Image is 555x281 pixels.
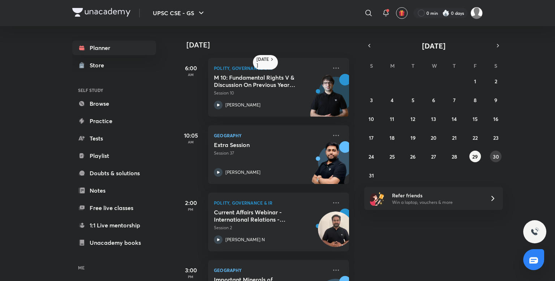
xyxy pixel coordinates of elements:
[390,116,394,122] abbr: August 11, 2025
[214,209,304,223] h5: Current Affairs Webinar - International Relations - Session 2
[452,153,457,160] abbr: August 28, 2025
[469,151,481,162] button: August 29, 2025
[410,116,415,122] abbr: August 12, 2025
[309,74,349,124] img: unacademy
[428,151,439,162] button: August 27, 2025
[149,6,210,20] button: UPSC CSE - GS
[257,56,269,68] h6: [DATE]
[428,132,439,143] button: August 20, 2025
[442,9,449,17] img: streak
[412,62,414,69] abbr: Tuesday
[493,153,499,160] abbr: August 30, 2025
[72,58,156,72] a: Store
[214,90,327,96] p: Session 10
[410,134,416,141] abbr: August 19, 2025
[225,236,265,243] p: [PERSON_NAME] N
[432,97,435,104] abbr: August 6, 2025
[396,7,408,19] button: avatar
[428,113,439,125] button: August 13, 2025
[428,94,439,106] button: August 6, 2025
[469,94,481,106] button: August 8, 2025
[214,198,327,207] p: Polity, Governance & IR
[176,198,205,207] h5: 2:00
[370,97,373,104] abbr: August 3, 2025
[493,134,499,141] abbr: August 23, 2025
[386,94,398,106] button: August 4, 2025
[472,153,478,160] abbr: August 29, 2025
[72,201,156,215] a: Free live classes
[366,113,377,125] button: August 10, 2025
[452,116,457,122] abbr: August 14, 2025
[448,94,460,106] button: August 7, 2025
[72,84,156,96] h6: SELF STUDY
[374,41,493,51] button: [DATE]
[90,61,108,70] div: Store
[392,192,481,199] h6: Refer friends
[225,169,261,176] p: [PERSON_NAME]
[386,132,398,143] button: August 18, 2025
[214,141,304,148] h5: Extra Session
[72,218,156,232] a: 1:1 Live mentorship
[366,132,377,143] button: August 17, 2025
[176,207,205,211] p: PM
[72,148,156,163] a: Playlist
[493,116,498,122] abbr: August 16, 2025
[176,274,205,279] p: PM
[448,132,460,143] button: August 21, 2025
[452,134,457,141] abbr: August 21, 2025
[391,97,393,104] abbr: August 4, 2025
[214,266,327,274] p: Geography
[386,151,398,162] button: August 25, 2025
[407,151,419,162] button: August 26, 2025
[399,10,405,16] img: avatar
[214,225,327,231] p: Session 2
[494,62,497,69] abbr: Saturday
[390,134,395,141] abbr: August 18, 2025
[72,131,156,146] a: Tests
[431,116,436,122] abbr: August 13, 2025
[176,64,205,72] h5: 6:00
[422,41,446,51] span: [DATE]
[412,97,414,104] abbr: August 5, 2025
[369,153,374,160] abbr: August 24, 2025
[72,8,130,18] a: Company Logo
[490,151,502,162] button: August 30, 2025
[390,62,395,69] abbr: Monday
[473,134,478,141] abbr: August 22, 2025
[176,131,205,140] h5: 10:05
[407,94,419,106] button: August 5, 2025
[72,96,156,111] a: Browse
[72,114,156,128] a: Practice
[72,261,156,274] h6: ME
[369,134,374,141] abbr: August 17, 2025
[309,141,349,191] img: unacademy
[490,75,502,87] button: August 2, 2025
[366,94,377,106] button: August 3, 2025
[369,172,374,179] abbr: August 31, 2025
[392,199,481,206] p: Win a laptop, vouchers & more
[474,78,476,85] abbr: August 1, 2025
[474,62,477,69] abbr: Friday
[469,132,481,143] button: August 22, 2025
[72,41,156,55] a: Planner
[366,151,377,162] button: August 24, 2025
[495,78,497,85] abbr: August 2, 2025
[176,140,205,144] p: AM
[369,116,374,122] abbr: August 10, 2025
[214,150,327,156] p: Session 37
[386,113,398,125] button: August 11, 2025
[176,72,205,77] p: AM
[390,153,395,160] abbr: August 25, 2025
[432,62,437,69] abbr: Wednesday
[407,113,419,125] button: August 12, 2025
[431,153,436,160] abbr: August 27, 2025
[530,227,539,236] img: ttu
[473,116,478,122] abbr: August 15, 2025
[370,62,373,69] abbr: Sunday
[494,97,497,104] abbr: August 9, 2025
[431,134,436,141] abbr: August 20, 2025
[370,191,384,206] img: referral
[474,97,477,104] abbr: August 8, 2025
[176,266,205,274] h5: 3:00
[453,97,456,104] abbr: August 7, 2025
